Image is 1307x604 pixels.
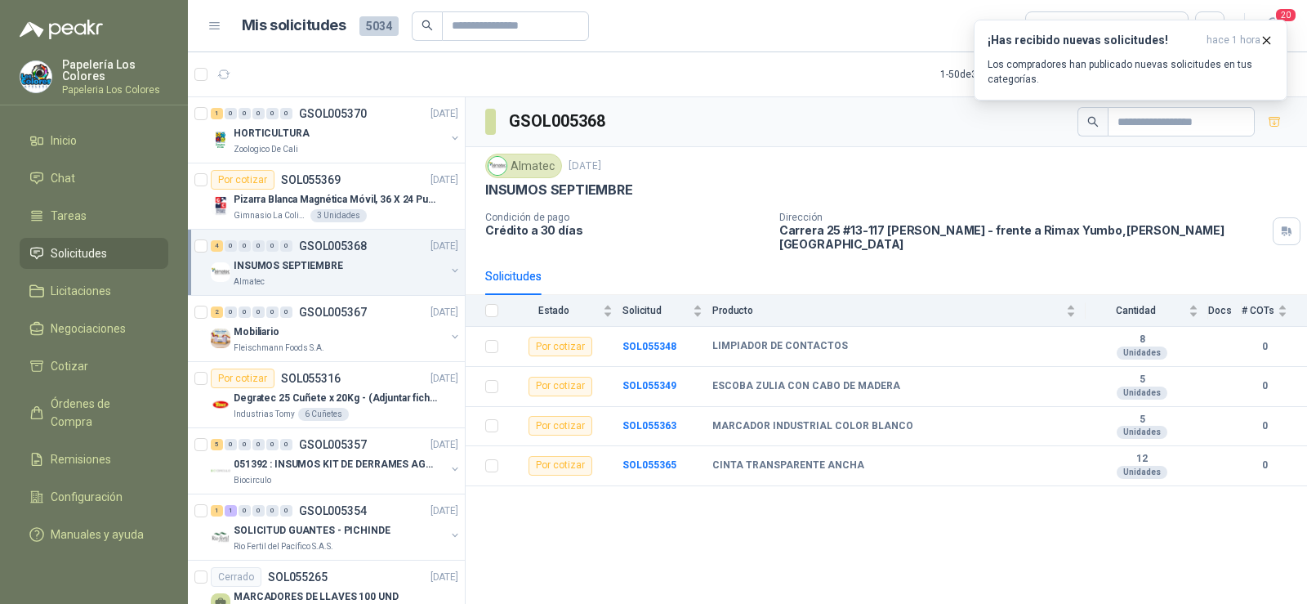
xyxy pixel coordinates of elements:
[298,408,349,421] div: 6 Cuñetes
[51,357,88,375] span: Cotizar
[299,306,367,318] p: GSOL005367
[234,126,310,141] p: HORTICULTURA
[20,444,168,475] a: Remisiones
[20,61,51,92] img: Company Logo
[268,571,328,583] p: SOL055265
[299,240,367,252] p: GSOL005368
[239,306,251,318] div: 0
[1117,466,1167,479] div: Unidades
[211,501,462,553] a: 1 1 0 0 0 0 GSOL005354[DATE] Company LogoSOLICITUD GUANTES - PICHINDERio Fertil del Pacífico S.A.S.
[234,474,271,487] p: Biocirculo
[529,416,592,436] div: Por cotizar
[430,172,458,188] p: [DATE]
[712,459,864,472] b: CINTA TRANSPARENTE ANCHA
[234,523,390,539] p: SOLICITUD GUANTES - PICHINDE
[234,209,307,222] p: Gimnasio La Colina
[281,174,341,186] p: SOL055369
[485,267,542,285] div: Solicitudes
[430,437,458,453] p: [DATE]
[188,362,465,428] a: Por cotizarSOL055316[DATE] Company LogoDegratec 25 Cuñete x 20Kg - (Adjuntar ficha técnica)Indust...
[622,380,676,391] a: SOL055349
[211,567,261,587] div: Cerrado
[1242,458,1287,473] b: 0
[1258,11,1287,41] button: 20
[252,505,265,517] div: 0
[430,305,458,320] p: [DATE]
[51,282,111,300] span: Licitaciones
[20,519,168,550] a: Manuales y ayuda
[1086,453,1198,466] b: 12
[51,488,123,506] span: Configuración
[211,236,462,289] a: 4 0 0 0 0 0 GSOL005368[DATE] Company LogoINSUMOS SEPTIEMBREAlmatec
[1208,295,1242,327] th: Docs
[622,420,676,432] a: SOL055363
[62,85,168,95] p: Papeleria Los Colores
[211,104,462,156] a: 1 0 0 0 0 0 GSOL005370[DATE] Company LogoHORTICULTURAZoologico De Cali
[485,181,633,199] p: INSUMOS SEPTIEMBRE
[712,305,1063,316] span: Producto
[622,295,712,327] th: Solicitud
[299,439,367,450] p: GSOL005357
[1274,7,1297,23] span: 20
[51,169,75,187] span: Chat
[234,408,295,421] p: Industrias Tomy
[20,238,168,269] a: Solicitudes
[1086,333,1198,347] b: 8
[281,373,341,384] p: SOL055316
[430,503,458,519] p: [DATE]
[51,207,87,225] span: Tareas
[529,456,592,476] div: Por cotizar
[940,61,1046,87] div: 1 - 50 de 3163
[1036,17,1070,35] div: Todas
[569,159,601,174] p: [DATE]
[974,20,1287,101] button: ¡Has recibido nuevas solicitudes!hace 1 hora Los compradores han publicado nuevas solicitudes en ...
[20,388,168,437] a: Órdenes de Compra
[225,306,237,318] div: 0
[266,240,279,252] div: 0
[1242,378,1287,394] b: 0
[20,313,168,344] a: Negociaciones
[280,306,292,318] div: 0
[211,108,223,119] div: 1
[20,200,168,231] a: Tareas
[488,157,506,175] img: Company Logo
[211,302,462,355] a: 2 0 0 0 0 0 GSOL005367[DATE] Company LogoMobiliarioFleischmann Foods S.A.
[622,459,676,471] b: SOL055365
[280,240,292,252] div: 0
[239,505,251,517] div: 0
[211,329,230,348] img: Company Logo
[211,505,223,517] div: 1
[529,377,592,396] div: Por cotizar
[234,143,298,156] p: Zoologico De Cali
[1087,116,1099,128] span: search
[51,395,153,431] span: Órdenes de Compra
[234,457,437,472] p: 051392 : INSUMOS KIT DE DERRAMES AGOSTO 2025
[1117,347,1167,360] div: Unidades
[299,505,367,517] p: GSOL005354
[51,244,107,262] span: Solicitudes
[430,239,458,254] p: [DATE]
[242,14,346,38] h1: Mis solicitudes
[509,109,608,134] h3: GSOL005368
[1117,426,1167,439] div: Unidades
[239,240,251,252] div: 0
[1242,339,1287,355] b: 0
[430,570,458,585] p: [DATE]
[234,391,437,406] p: Degratec 25 Cuñete x 20Kg - (Adjuntar ficha técnica)
[1242,418,1287,434] b: 0
[712,420,913,433] b: MARCADOR INDUSTRIAL COLOR BLANCO
[51,450,111,468] span: Remisiones
[422,20,433,31] span: search
[20,20,103,39] img: Logo peakr
[234,258,343,274] p: INSUMOS SEPTIEMBRE
[51,132,77,150] span: Inicio
[234,192,437,208] p: Pizarra Blanca Magnética Móvil, 36 X 24 Pulgadas, Dob
[266,108,279,119] div: 0
[252,439,265,450] div: 0
[211,395,230,414] img: Company Logo
[51,320,126,338] span: Negociaciones
[1086,374,1198,387] b: 5
[252,306,265,318] div: 0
